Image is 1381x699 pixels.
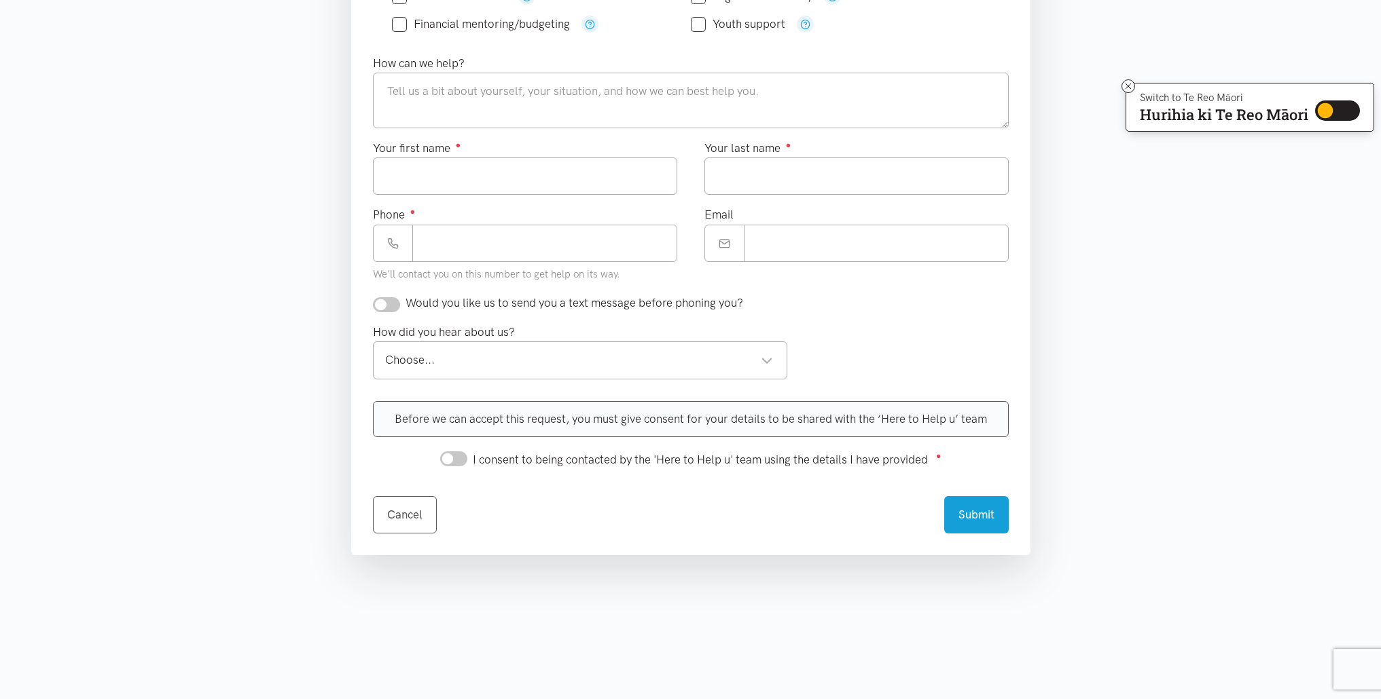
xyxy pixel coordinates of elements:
button: Submit [944,496,1009,533]
label: Youth support [691,18,785,30]
p: Switch to Te Reo Māori [1140,94,1308,102]
sup: ● [456,140,461,150]
label: How did you hear about us? [373,323,515,341]
label: Your first name [373,139,461,157]
input: Phone number [412,225,677,262]
sup: ● [786,140,791,150]
label: How can we help? [373,54,465,73]
div: Choose... [385,351,774,369]
span: I consent to being contacted by the 'Here to Help u' team using the details I have provided [473,453,928,466]
small: We'll contact you on this number to get help on its way. [373,268,620,280]
label: Phone [373,206,416,224]
label: Email [704,206,734,224]
div: Before we can accept this request, you must give consent for your details to be shared with the ‘... [373,401,1009,437]
label: Financial mentoring/budgeting [392,18,570,30]
span: Would you like us to send you a text message before phoning you? [406,296,743,309]
sup: ● [936,451,941,461]
a: Cancel [373,496,437,533]
sup: ● [410,206,416,216]
input: Email [744,225,1009,262]
p: Hurihia ki Te Reo Māori [1140,109,1308,121]
label: Your last name [704,139,791,157]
